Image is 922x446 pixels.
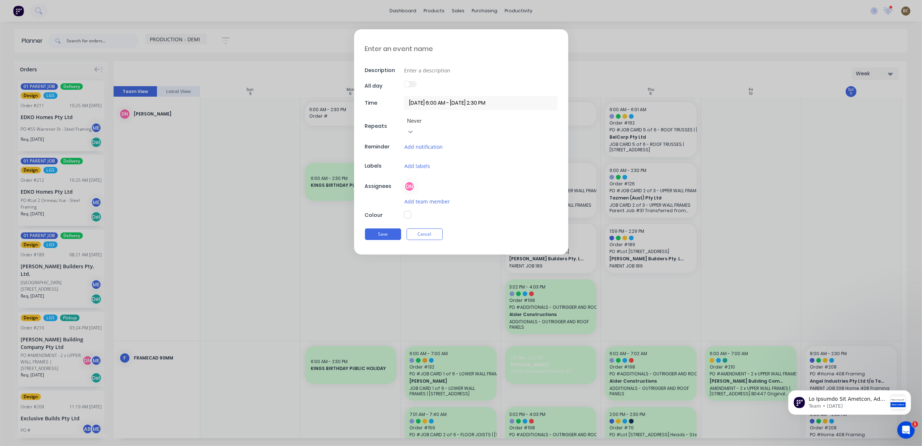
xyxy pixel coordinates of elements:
div: Labels [365,162,402,170]
input: Enter a description [404,65,557,76]
iframe: Intercom notifications message [777,376,922,426]
div: Colour [365,211,402,219]
iframe: Intercom live chat [897,421,915,439]
button: Add notification [404,143,443,151]
button: Add labels [404,162,430,170]
div: Reminder [365,143,402,151]
div: DN [404,181,415,192]
div: All day [365,82,402,90]
span: Lo Ipsumdo Sit Ametcon, Ad’el seddoe tem inci utlabore etdolor magnaaliq en admi veni quisnost ex... [31,20,109,436]
button: Add team member [404,197,450,206]
button: Cancel [407,228,443,240]
div: Time [365,99,402,107]
p: Message from Team, sent 3w ago [31,27,110,34]
button: Save [365,228,401,240]
div: Assignees [365,182,402,190]
div: Description [365,67,402,74]
span: 1 [912,421,918,427]
div: Repeats [365,122,402,130]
